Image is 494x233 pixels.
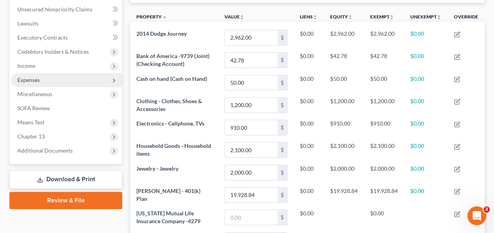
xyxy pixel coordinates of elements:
span: Codebtors Insiders & Notices [17,48,89,55]
td: $0.00 [364,206,404,229]
td: $42.78 [324,49,364,71]
td: $910.00 [364,116,404,139]
a: Equityunfold_more [330,14,353,20]
a: SOFA Review [11,101,122,115]
td: $0.00 [404,94,448,116]
td: $0.00 [294,206,324,229]
input: 0.00 [225,187,277,202]
div: $ [277,187,287,202]
td: $2,100.00 [364,139,404,161]
span: Bank of America -9739 (Joint) (Checking Account) [136,53,209,67]
input: 0.00 [225,98,277,113]
span: Jewelry - Jewelry [136,165,178,172]
span: 2014 Dodge Journey [136,30,187,37]
span: Additional Documents [17,147,73,154]
td: $0.00 [294,184,324,206]
a: Liensunfold_more [300,14,318,20]
input: 0.00 [225,165,277,180]
td: $1,200.00 [324,94,364,116]
input: 0.00 [225,53,277,67]
input: 0.00 [225,210,277,225]
a: Unexemptunfold_more [410,14,441,20]
a: Review & File [9,192,122,209]
span: SOFA Review [17,105,50,111]
i: unfold_more [348,15,353,20]
span: Household Goods - Household items [136,142,211,157]
td: $0.00 [294,161,324,184]
span: Executory Contracts [17,34,68,41]
td: $0.00 [294,71,324,94]
i: unfold_more [313,15,318,20]
td: $2,962.00 [364,26,404,49]
input: 0.00 [225,142,277,157]
span: 2 [483,206,490,213]
td: $0.00 [404,71,448,94]
span: Cash on hand (Cash on Hand) [136,75,207,82]
td: $19,928.84 [324,184,364,206]
a: Property expand_less [136,14,167,20]
td: $0.00 [294,94,324,116]
input: 0.00 [225,75,277,90]
span: Income [17,62,35,69]
div: $ [277,75,287,90]
div: $ [277,142,287,157]
a: Executory Contracts [11,31,122,45]
td: $910.00 [324,116,364,139]
span: Means Test [17,119,44,126]
a: Exemptunfold_more [370,14,394,20]
td: $0.00 [404,116,448,139]
td: $19,928.84 [364,184,404,206]
td: $0.00 [294,26,324,49]
span: [US_STATE] Mutual Life Insurance Company -4279 [136,210,200,224]
span: Unsecured Nonpriority Claims [17,6,92,13]
th: Override [448,9,485,27]
input: 0.00 [225,30,277,45]
td: $0.00 [404,161,448,184]
span: Chapter 13 [17,133,45,140]
i: unfold_more [437,15,441,20]
div: $ [277,98,287,113]
td: $50.00 [324,71,364,94]
div: $ [277,53,287,67]
td: $42.78 [364,49,404,71]
iframe: Intercom live chat [467,206,486,225]
div: $ [277,30,287,45]
span: Lawsuits [17,20,39,27]
td: $0.00 [404,49,448,71]
a: Valueunfold_more [224,14,244,20]
a: Download & Print [9,170,122,189]
td: $0.00 [294,139,324,161]
div: $ [277,210,287,225]
i: expand_less [162,15,167,20]
td: $2,000.00 [324,161,364,184]
td: $0.00 [294,116,324,139]
td: $2,962.00 [324,26,364,49]
td: $0.00 [404,26,448,49]
td: $1,200.00 [364,94,404,116]
span: Expenses [17,76,40,83]
span: Miscellaneous [17,91,52,97]
td: $2,000.00 [364,161,404,184]
input: 0.00 [225,120,277,135]
a: Unsecured Nonpriority Claims [11,2,122,16]
span: Electronics - Cellphone, TVs [136,120,204,127]
span: [PERSON_NAME] - 401(k) Plan [136,187,200,202]
td: $0.00 [294,49,324,71]
i: unfold_more [389,15,394,20]
span: Clothing - Clothes, Shoes & Accessories [136,98,202,112]
td: $0.00 [404,184,448,206]
td: $50.00 [364,71,404,94]
td: $2,100.00 [324,139,364,161]
div: $ [277,120,287,135]
i: unfold_more [240,15,244,20]
div: $ [277,165,287,180]
td: $0.00 [404,139,448,161]
a: Lawsuits [11,16,122,31]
